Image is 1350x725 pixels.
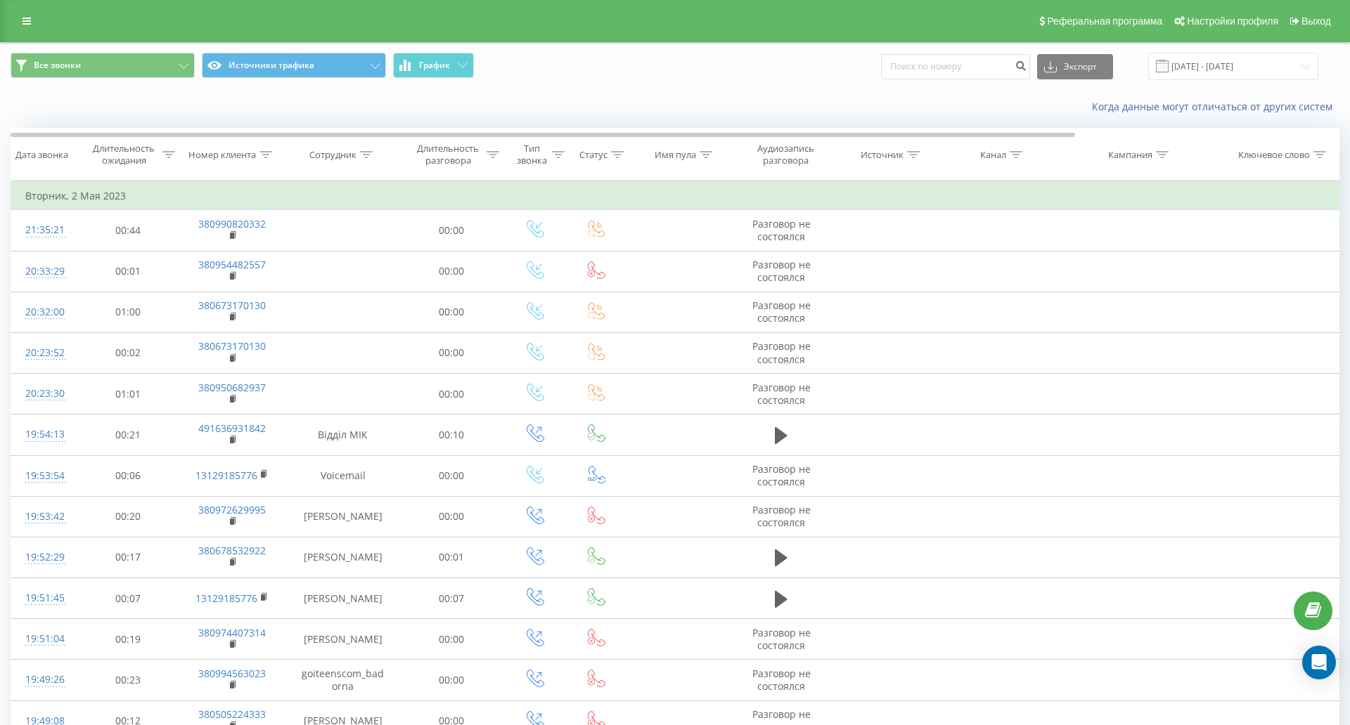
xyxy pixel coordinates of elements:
[1302,646,1336,679] div: Open Intercom Messenger
[579,149,607,161] div: Статус
[25,380,63,407] div: 20:23:30
[400,578,503,619] td: 00:07
[25,584,63,612] div: 19:51:45
[419,60,450,70] span: График
[861,149,904,161] div: Источник
[198,667,266,680] a: 380994563023
[400,660,503,700] td: 00:00
[1238,149,1310,161] div: Ключевое слово
[400,210,503,251] td: 00:00
[77,210,179,251] td: 00:44
[198,422,266,435] a: 491636931842
[752,339,811,365] span: Разговор не состоялся
[77,660,179,700] td: 00:23
[1187,15,1278,27] span: Настройки профиля
[11,53,195,78] button: Все звонки
[25,339,63,367] div: 20:23:52
[15,149,68,161] div: Дата звонка
[198,544,266,557] a: 380678532922
[285,660,400,700] td: goiteenscom_badorna
[752,462,811,488] span: Разговор не состоялся
[881,54,1030,79] input: Поиск по номеру
[515,143,548,166] div: Тип звонка
[393,53,474,78] button: График
[77,332,179,373] td: 00:02
[752,299,811,325] span: Разговор не состоялся
[25,503,63,530] div: 19:53:42
[25,258,63,285] div: 20:33:29
[25,462,63,490] div: 19:53:54
[1108,149,1152,161] div: Кампания
[1047,15,1162,27] span: Реферальная программа
[752,217,811,243] span: Разговор не состоялся
[25,625,63,653] div: 19:51:04
[77,251,179,292] td: 00:01
[285,496,400,537] td: [PERSON_NAME]
[400,332,503,373] td: 00:00
[77,619,179,660] td: 00:19
[77,455,179,496] td: 00:06
[198,381,266,394] a: 380950682937
[400,496,503,537] td: 00:00
[285,619,400,660] td: [PERSON_NAME]
[400,619,503,660] td: 00:00
[752,258,811,284] span: Разговор не состоялся
[198,217,266,230] a: 380990820332
[77,292,179,332] td: 01:00
[752,626,811,652] span: Разговор не состоялся
[413,143,483,166] div: Длительность разговора
[202,53,386,78] button: Источники трафика
[89,143,160,166] div: Длительность ожидания
[309,149,356,161] div: Сотрудник
[1301,15,1331,27] span: Выход
[77,496,179,537] td: 00:20
[77,578,179,619] td: 00:07
[285,455,400,496] td: Voicemail
[25,421,63,448] div: 19:54:13
[752,503,811,529] span: Разговор не состоялся
[285,414,400,455] td: Відділ МІК
[77,537,179,577] td: 00:17
[198,258,266,271] a: 380954482557
[400,251,503,292] td: 00:00
[400,537,503,577] td: 00:01
[34,60,81,71] span: Все звонки
[655,149,696,161] div: Имя пула
[198,626,266,639] a: 380974407314
[400,292,503,332] td: 00:00
[198,707,266,721] a: 380505224333
[77,414,179,455] td: 00:21
[195,469,257,482] a: 13129185776
[1037,54,1113,79] button: Экспорт
[25,544,63,571] div: 19:52:29
[198,299,266,312] a: 380673170130
[1092,100,1339,113] a: Когда данные могут отличаться от других систем
[195,592,257,605] a: 13129185776
[285,578,400,619] td: [PERSON_NAME]
[752,381,811,407] span: Разговор не состоялся
[25,216,63,244] div: 21:35:21
[25,299,63,326] div: 20:32:00
[400,374,503,414] td: 00:00
[11,182,1339,210] td: Вторник, 2 Мая 2023
[400,455,503,496] td: 00:00
[752,667,811,693] span: Разговор не состоялся
[285,537,400,577] td: [PERSON_NAME]
[980,149,1006,161] div: Канал
[198,339,266,353] a: 380673170130
[198,503,266,516] a: 380972629995
[745,143,827,166] div: Аудиозапись разговора
[400,414,503,455] td: 00:10
[77,374,179,414] td: 01:01
[25,666,63,693] div: 19:49:26
[188,149,256,161] div: Номер клиента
